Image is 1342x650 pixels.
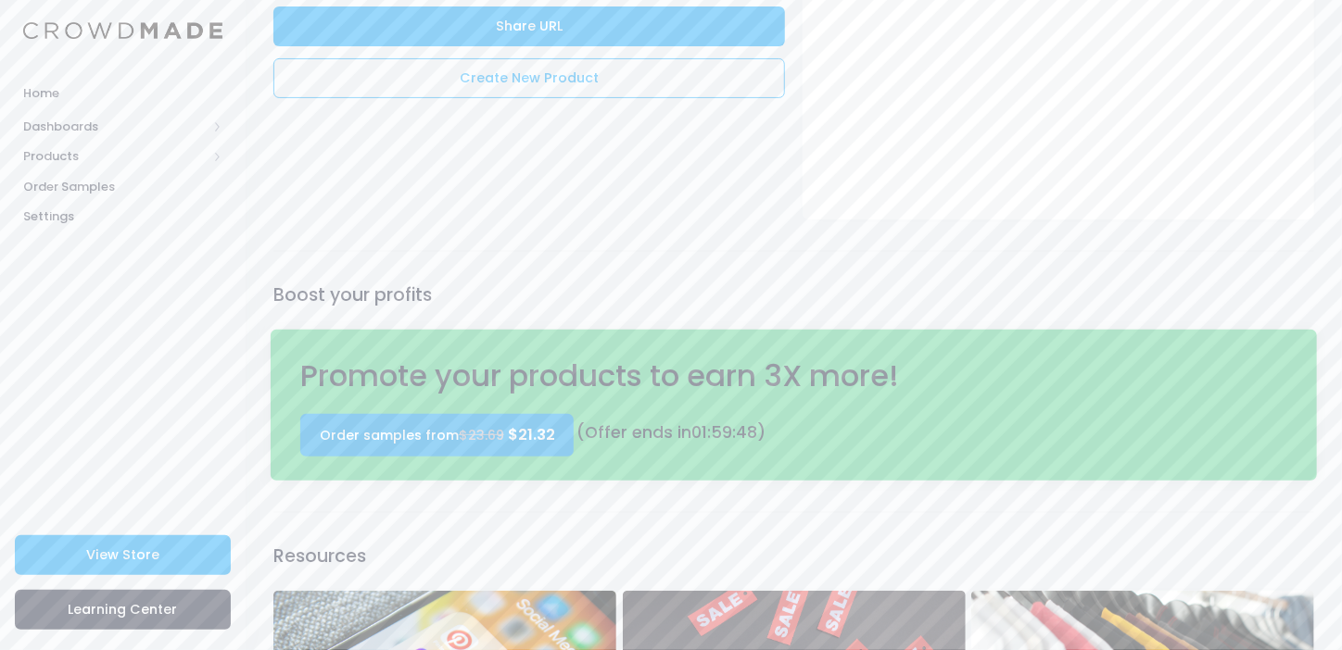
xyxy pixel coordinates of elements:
span: Settings [23,207,222,226]
a: Order samples from$23.69 $21.32 [300,414,574,456]
span: Dashboards [23,118,207,136]
div: Resources [271,543,1318,569]
span: Home [23,84,222,103]
span: 01 [691,422,707,444]
a: View Store [15,535,231,575]
div: Boost your profits [271,281,1318,308]
button: Share URL [273,6,785,46]
img: Logo [23,22,222,40]
s: $23.69 [459,426,504,444]
span: Products [23,147,207,166]
div: Promote your products to earn 3X more! [292,354,1045,399]
span: View Store [86,545,159,564]
span: Order Samples [23,178,222,196]
a: Create New Product [273,58,785,98]
span: $21.32 [508,424,555,445]
a: Learning Center [15,590,231,630]
span: (Offer ends in ) [576,422,766,444]
span: Learning Center [69,600,178,619]
span: 48 [736,422,757,444]
span: 59 [711,422,732,444]
span: : : [691,422,757,444]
